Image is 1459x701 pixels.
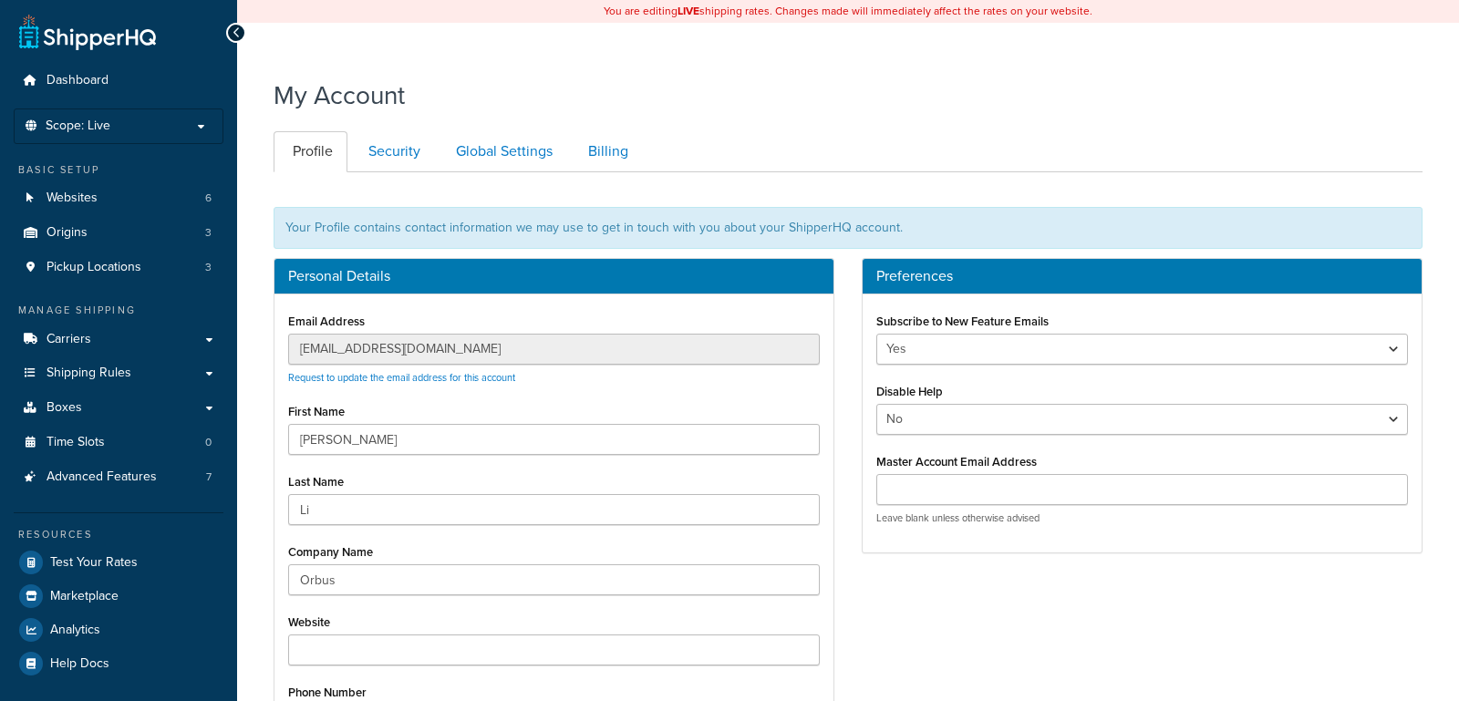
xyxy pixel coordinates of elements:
span: Boxes [47,400,82,416]
span: Pickup Locations [47,260,141,275]
a: Request to update the email address for this account [288,370,515,385]
a: Carriers [14,323,223,356]
span: Shipping Rules [47,366,131,381]
div: Resources [14,527,223,542]
b: LIVE [678,3,699,19]
label: Disable Help [876,385,943,398]
span: 0 [205,435,212,450]
label: Master Account Email Address [876,455,1037,469]
a: Shipping Rules [14,356,223,390]
span: 7 [206,469,212,485]
a: Websites 6 [14,181,223,215]
li: Advanced Features [14,460,223,494]
span: Help Docs [50,656,109,672]
a: Pickup Locations 3 [14,251,223,284]
li: Websites [14,181,223,215]
a: Billing [569,131,643,172]
a: Help Docs [14,647,223,680]
a: Analytics [14,613,223,646]
span: Test Your Rates [50,555,138,571]
span: Time Slots [47,435,105,450]
span: Dashboard [47,73,109,88]
a: Security [349,131,435,172]
a: Boxes [14,391,223,425]
span: 3 [205,225,212,241]
label: Company Name [288,545,373,559]
a: Marketplace [14,580,223,613]
label: Phone Number [288,686,367,699]
div: Basic Setup [14,162,223,178]
div: Your Profile contains contact information we may use to get in touch with you about your ShipperH... [274,207,1423,249]
span: Scope: Live [46,119,110,134]
h3: Preferences [876,268,1408,284]
label: Website [288,615,330,629]
span: 3 [205,260,212,275]
span: Advanced Features [47,469,157,485]
a: Advanced Features 7 [14,460,223,494]
li: Pickup Locations [14,251,223,284]
div: Manage Shipping [14,303,223,318]
a: Test Your Rates [14,546,223,579]
label: Last Name [288,475,344,489]
h3: Personal Details [288,268,820,284]
a: Time Slots 0 [14,426,223,459]
span: Websites [47,191,98,206]
span: Carriers [47,332,91,347]
label: Email Address [288,314,365,328]
li: Time Slots [14,426,223,459]
a: Global Settings [437,131,567,172]
a: Dashboard [14,64,223,98]
span: Origins [47,225,88,241]
p: Leave blank unless otherwise advised [876,511,1408,525]
span: Analytics [50,623,100,638]
span: 6 [205,191,212,206]
a: Profile [274,131,347,172]
span: Marketplace [50,589,119,604]
label: First Name [288,405,345,418]
a: Origins 3 [14,216,223,250]
label: Subscribe to New Feature Emails [876,314,1049,328]
li: Origins [14,216,223,250]
a: ShipperHQ Home [19,14,156,50]
h1: My Account [274,77,405,113]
